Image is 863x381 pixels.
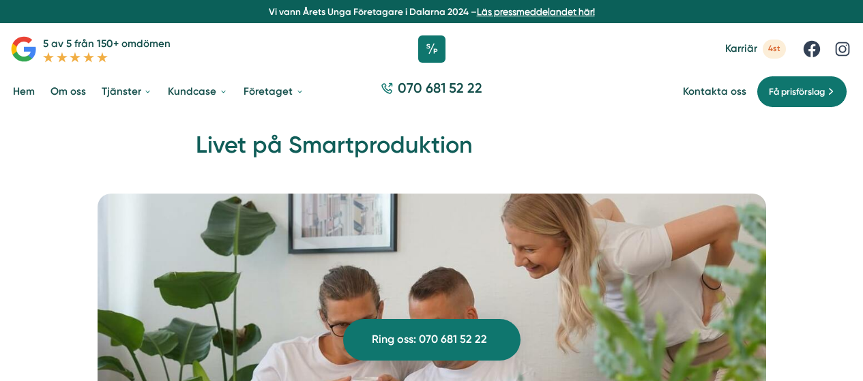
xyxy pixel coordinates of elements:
a: Läs pressmeddelandet här! [477,6,595,17]
a: Hem [10,75,38,109]
a: Kundcase [165,75,230,109]
a: Karriär 4st [725,40,786,58]
span: Karriär [725,42,757,55]
a: Kontakta oss [683,85,746,98]
p: Vi vann Årets Unga Företagare i Dalarna 2024 – [5,5,858,18]
h1: Livet på Smartproduktion [196,129,668,171]
span: 070 681 52 22 [398,79,482,98]
a: 070 681 52 22 [375,79,488,105]
a: Tjänster [99,75,155,109]
span: Ring oss: 070 681 52 22 [371,331,486,348]
p: 5 av 5 från 150+ omdömen [43,35,171,52]
span: Få prisförslag [769,85,825,99]
a: Företaget [241,75,306,109]
a: Om oss [48,75,89,109]
span: 4st [763,40,786,58]
a: Få prisförslag [757,76,847,108]
a: Ring oss: 070 681 52 22 [343,319,521,361]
